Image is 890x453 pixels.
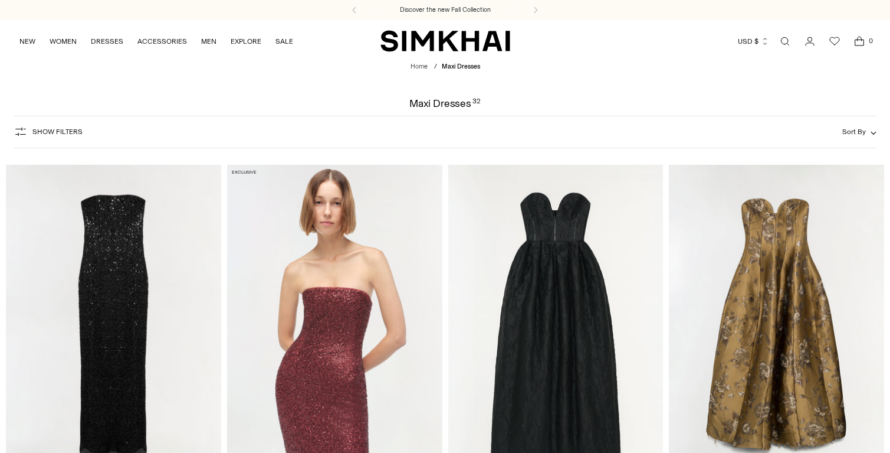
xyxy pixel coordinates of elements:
[865,35,876,46] span: 0
[410,62,480,72] nav: breadcrumbs
[137,28,187,54] a: ACCESSORIES
[798,30,822,53] a: Go to the account page
[773,30,797,53] a: Open search modal
[50,28,77,54] a: WOMEN
[19,28,35,54] a: NEW
[231,28,261,54] a: EXPLORE
[738,28,769,54] button: USD $
[434,62,437,72] div: /
[848,30,871,53] a: Open cart modal
[442,63,480,70] span: Maxi Dresses
[91,28,123,54] a: DRESSES
[410,63,428,70] a: Home
[472,98,481,109] div: 32
[201,28,216,54] a: MEN
[842,128,866,136] span: Sort By
[400,5,491,15] a: Discover the new Fall Collection
[32,128,83,136] span: Show Filters
[409,98,481,109] h1: Maxi Dresses
[842,125,876,138] button: Sort By
[823,30,846,53] a: Wishlist
[275,28,293,54] a: SALE
[380,30,510,53] a: SIMKHAI
[14,122,83,141] button: Show Filters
